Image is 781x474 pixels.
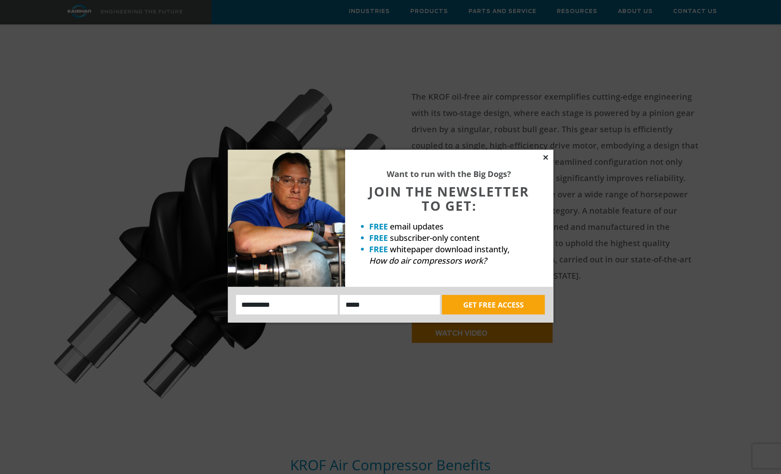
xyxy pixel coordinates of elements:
[390,221,444,232] span: email updates
[442,295,545,315] button: GET FREE ACCESS
[390,244,510,255] span: whitepaper download instantly,
[390,232,480,243] span: subscriber-only content
[340,295,440,315] input: Email
[236,295,338,315] input: Name:
[387,168,512,179] strong: Want to run with the Big Dogs?
[542,154,549,161] button: Close
[370,244,388,255] strong: FREE
[369,183,529,214] span: JOIN THE NEWSLETTER TO GET:
[370,255,487,266] em: How do air compressors work?
[370,221,388,232] strong: FREE
[370,232,388,243] strong: FREE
